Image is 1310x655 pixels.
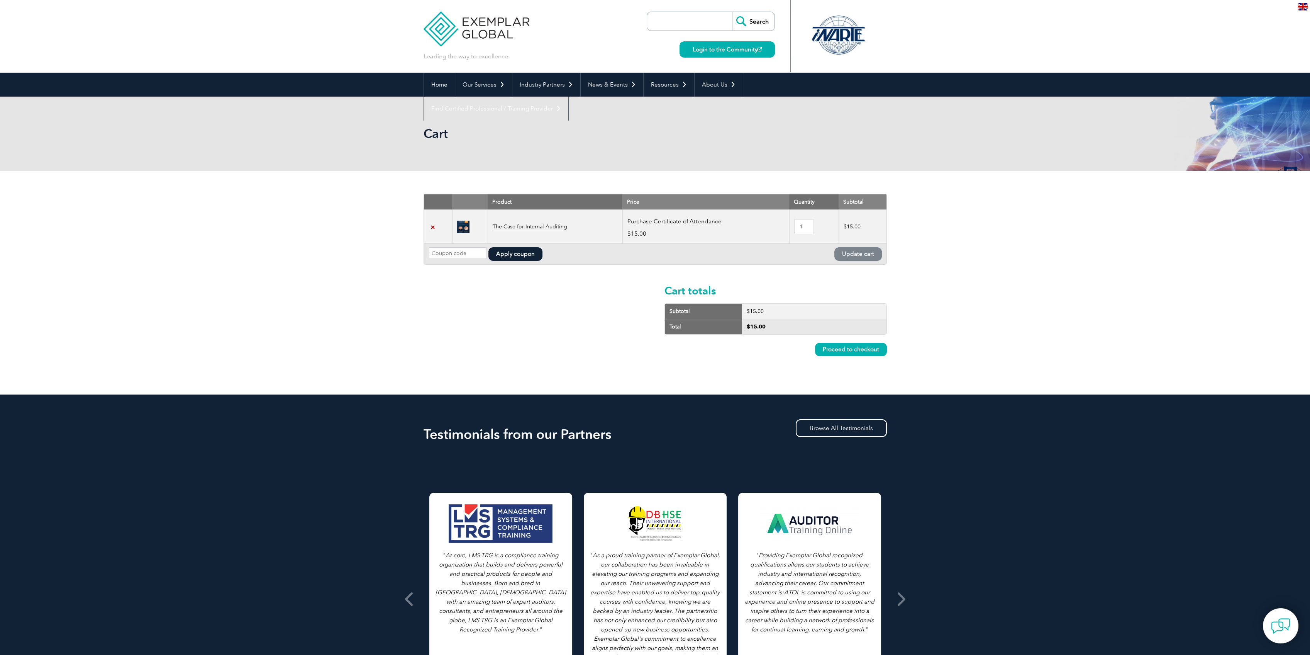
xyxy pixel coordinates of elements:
[488,247,542,261] button: Apply coupon
[796,419,887,437] a: Browse All Testimonials
[581,73,643,97] a: News & Events
[844,223,861,230] bdi: 15.00
[834,247,882,261] button: Update cart
[844,223,847,230] span: $
[744,551,875,634] p: " "
[424,52,508,61] p: Leading the way to excellence
[512,73,580,97] a: Industry Partners
[424,73,455,97] a: Home
[622,194,789,209] th: Price
[435,551,566,634] p: " "
[627,230,646,237] bdi: 15.00
[747,323,766,330] bdi: 15.00
[747,308,750,315] span: $
[794,219,814,234] input: Product quantity
[815,343,887,356] a: Proceed to checkout
[745,589,874,633] em: ATOL is committed to using our experience and online presence to support and inspire others to tu...
[1271,616,1290,636] img: contact-chat.png
[644,73,694,97] a: Resources
[488,194,623,209] th: Product
[1298,3,1308,10] img: en
[424,428,887,441] h2: Testimonials from our Partners
[747,308,764,315] bdi: 15.00
[789,194,839,209] th: Quantity
[493,223,567,230] a: The Case for Internal Auditing
[839,194,886,209] th: Subtotal
[429,223,437,231] a: Remove The Case for Internal Auditing from cart
[436,552,566,633] i: At core, LMS TRG is a compliance training organization that builds and delivers powerful and prac...
[747,323,750,330] span: $
[457,221,469,233] img: The Case for Internal Auditing
[429,247,487,259] input: Coupon code
[758,47,762,51] img: open_square.png
[680,41,775,58] a: Login to the Community
[695,73,743,97] a: About Us
[665,319,742,334] th: Total
[745,552,874,633] i: Providing Exemplar Global recognized qualifications allows our students to achieve industry and i...
[424,97,568,121] a: Find Certified Professional / Training Provider
[424,128,748,140] h2: Cart
[665,304,742,319] th: Subtotal
[627,230,631,237] span: $
[627,217,784,226] p: Purchase Certificate of Attendance
[732,12,774,31] input: Search
[664,284,887,297] h2: Cart totals
[455,73,512,97] a: Our Services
